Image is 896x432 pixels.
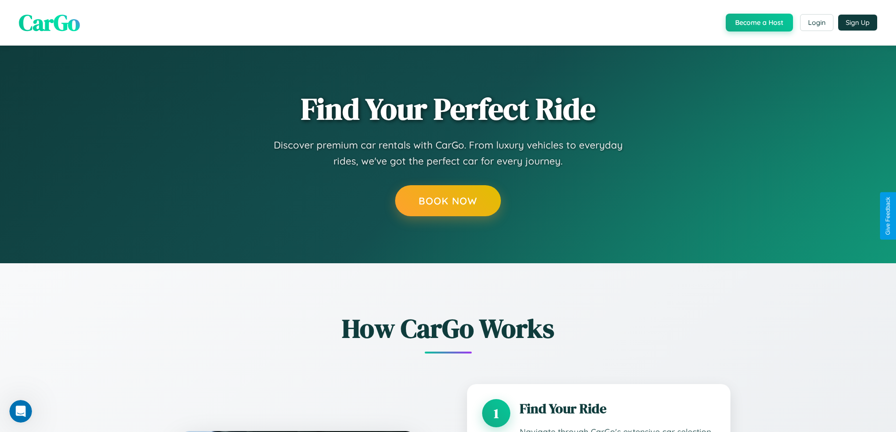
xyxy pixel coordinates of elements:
[885,197,891,235] div: Give Feedback
[301,93,595,126] h1: Find Your Perfect Ride
[838,15,877,31] button: Sign Up
[260,137,636,169] p: Discover premium car rentals with CarGo. From luxury vehicles to everyday rides, we've got the pe...
[166,310,730,346] h2: How CarGo Works
[482,399,510,427] div: 1
[19,7,80,38] span: CarGo
[726,14,793,31] button: Become a Host
[395,185,501,216] button: Book Now
[800,14,833,31] button: Login
[9,400,32,423] iframe: Intercom live chat
[520,399,715,418] h3: Find Your Ride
